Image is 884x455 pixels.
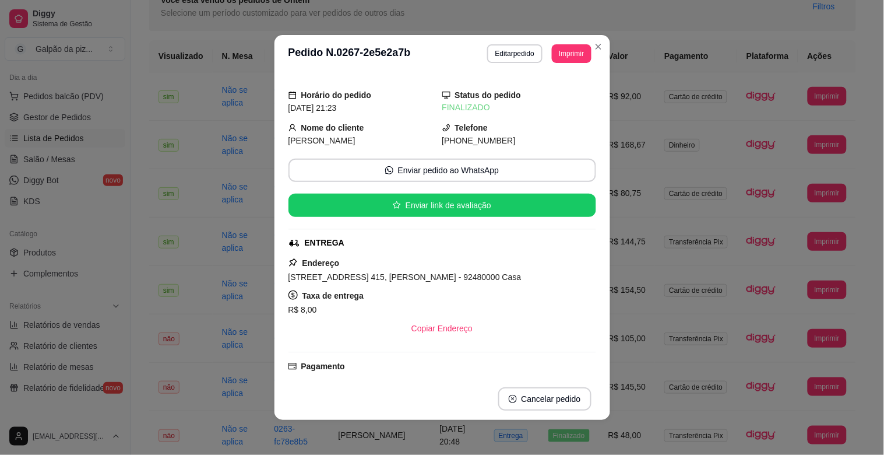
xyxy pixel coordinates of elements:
[288,362,297,370] span: credit-card
[442,136,516,145] span: [PHONE_NUMBER]
[589,37,608,56] button: Close
[301,362,345,371] strong: Pagamento
[288,136,355,145] span: [PERSON_NAME]
[288,290,298,300] span: dollar
[509,395,517,403] span: close-circle
[393,201,401,209] span: star
[302,258,340,268] strong: Endereço
[455,90,522,100] strong: Status do pedido
[288,91,297,99] span: calendar
[288,305,317,314] span: R$ 8,00
[442,101,596,114] div: FINALIZADO
[442,124,450,132] span: phone
[385,166,393,174] span: whats-app
[442,91,450,99] span: desktop
[288,44,411,63] h3: Pedido N. 0267-2e5e2a7b
[288,103,337,113] span: [DATE] 21:23
[288,194,596,217] button: starEnviar link de avaliação
[302,291,364,300] strong: Taxa de entrega
[301,123,364,132] strong: Nome do cliente
[288,272,522,282] span: [STREET_ADDRESS] 415, [PERSON_NAME] - 92480000 Casa
[498,387,591,411] button: close-circleCancelar pedido
[487,44,543,63] button: Editarpedido
[301,90,372,100] strong: Horário do pedido
[305,237,344,249] div: ENTREGA
[288,258,298,267] span: pushpin
[402,317,482,340] button: Copiar Endereço
[288,159,596,182] button: whats-appEnviar pedido ao WhatsApp
[288,124,297,132] span: user
[552,44,591,63] button: Imprimir
[455,123,488,132] strong: Telefone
